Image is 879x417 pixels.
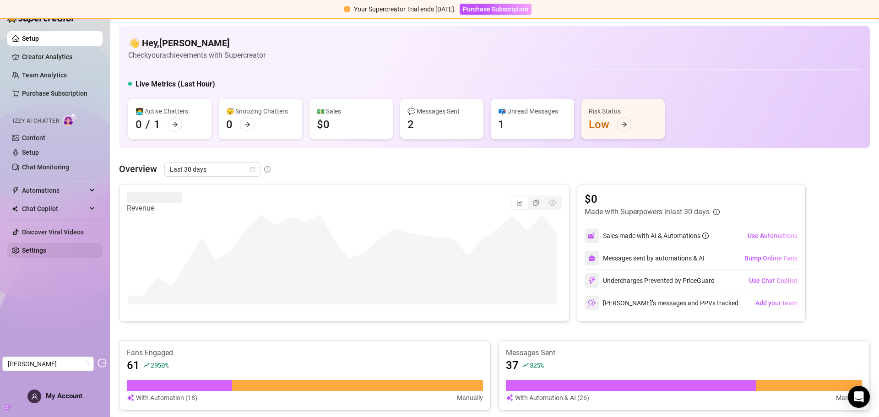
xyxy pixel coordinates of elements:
article: 61 [127,358,140,373]
div: 1 [154,117,160,132]
span: user [31,393,38,400]
span: line-chart [516,200,523,206]
img: svg%3e [506,393,513,403]
span: Ollie Beasley [8,357,88,371]
article: With Automation (18) [136,393,197,403]
a: Settings [22,247,46,254]
button: Bump Online Fans [744,251,798,265]
div: segmented control [510,195,562,210]
span: Purchase Subscription [463,5,528,13]
span: info-circle [264,166,271,173]
span: thunderbolt [12,187,19,194]
span: rise [143,362,150,368]
article: $0 [585,192,720,206]
h5: Live Metrics (Last Hour) [136,79,215,90]
article: 37 [506,358,519,373]
span: arrow-right [244,121,250,128]
span: Add your team [755,299,798,307]
img: svg%3e [127,393,134,403]
img: svg%3e [588,276,596,285]
article: Messages Sent [506,348,862,358]
div: 💬 Messages Sent [407,106,476,116]
span: arrow-right [621,121,627,128]
span: Izzy AI Chatter [13,117,59,125]
button: Purchase Subscription [460,4,532,15]
img: svg%3e [588,299,596,307]
img: AI Chatter [63,113,77,126]
img: Chat Copilot [12,206,18,212]
h4: 👋 Hey, [PERSON_NAME] [128,37,266,49]
span: exclamation-circle [344,6,350,12]
img: svg%3e [588,255,596,262]
div: 👩‍💻 Active Chatters [136,106,204,116]
div: Open Intercom Messenger [848,386,870,408]
div: Messages sent by automations & AI [585,251,705,265]
a: Chat Monitoring [22,163,69,171]
a: Content [22,134,45,141]
a: Setup [22,149,39,156]
article: Fans Engaged [127,348,483,358]
div: 0 [136,117,142,132]
div: Undercharges Prevented by PriceGuard [585,273,715,288]
span: info-circle [713,209,720,215]
span: 2950 % [151,361,168,369]
article: Overview [119,162,157,176]
a: Creator Analytics [22,49,95,64]
span: logout [98,358,107,368]
div: 1 [498,117,505,132]
a: Team Analytics [22,71,67,79]
a: Purchase Subscription [22,90,87,97]
div: 2 [407,117,414,132]
span: rise [522,362,529,368]
span: Your Supercreator Trial ends [DATE]. [354,5,456,13]
span: Bump Online Fans [744,255,798,262]
span: Chat Copilot [22,201,87,216]
span: dollar-circle [549,200,556,206]
div: 😴 Snoozing Chatters [226,106,295,116]
span: Last 30 days [170,162,255,176]
article: Manually [457,393,483,403]
span: calendar [250,167,255,172]
div: 📪 Unread Messages [498,106,567,116]
div: 💵 Sales [317,106,385,116]
img: svg%3e [588,232,596,240]
a: Purchase Subscription [460,5,532,13]
span: build [5,404,11,411]
span: pie-chart [533,200,539,206]
button: Add your team [755,296,798,310]
button: Use Automations [747,228,798,243]
a: Discover Viral Videos [22,228,84,236]
span: arrow-right [172,121,178,128]
button: Use Chat Copilot [749,273,798,288]
article: Check your achievements with Supercreator [128,49,266,61]
span: My Account [46,392,82,400]
article: With Automation & AI (26) [515,393,589,403]
span: loading [83,361,89,367]
article: Manually [836,393,862,403]
div: $0 [317,117,330,132]
span: info-circle [702,233,709,239]
div: Risk Status [589,106,657,116]
article: Made with Superpowers in last 30 days [585,206,710,217]
span: Automations [22,183,87,198]
span: Use Chat Copilot [749,277,798,284]
div: Sales made with AI & Automations [603,231,709,241]
div: 0 [226,117,233,132]
div: [PERSON_NAME]’s messages and PPVs tracked [585,296,738,310]
a: Setup [22,35,39,42]
span: 825 % [530,361,544,369]
span: Use Automations [748,232,798,239]
article: Revenue [127,203,182,214]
